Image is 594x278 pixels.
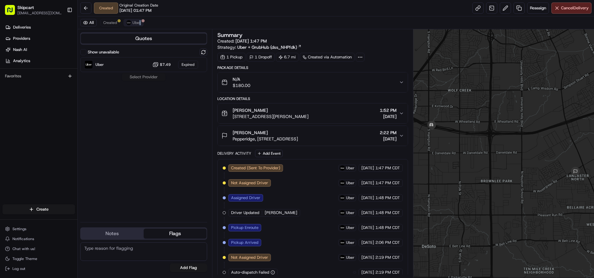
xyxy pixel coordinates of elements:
[170,263,207,272] button: Add Flag
[237,44,302,50] a: Uber + GrubHub (dss_NHPfdk)
[340,255,345,260] img: uber-new-logo.jpeg
[36,207,49,212] span: Create
[218,103,408,123] button: [PERSON_NAME][STREET_ADDRESS][PERSON_NAME]1:52 PM[DATE]
[53,91,58,96] div: 💻
[119,8,151,13] span: [DATE] 01:47 PM
[233,82,250,89] span: $180.00
[152,62,171,68] button: $7.49
[380,113,397,120] span: [DATE]
[380,136,397,142] span: [DATE]
[375,255,400,260] span: 2:19 PM CDT
[233,130,268,136] span: [PERSON_NAME]
[233,107,268,113] span: [PERSON_NAME]
[231,195,260,201] span: Assigned Driver
[340,195,345,200] img: uber-new-logo.jpeg
[2,244,75,253] button: Chat with us!
[217,44,302,50] div: Strategy:
[346,255,355,260] span: Uber
[231,255,268,260] span: Not Assigned Driver
[530,5,546,11] span: Reassign
[231,270,269,275] span: Auto-dispatch Failed
[81,34,207,43] button: Quotes
[13,58,30,64] span: Analytics
[561,5,589,11] span: Cancel Delivery
[375,180,400,186] span: 1:47 PM CDT
[178,61,198,69] div: Expired
[346,240,355,245] span: Uber
[375,165,400,171] span: 1:47 PM CDT
[12,226,26,231] span: Settings
[126,20,131,25] img: uber-new-logo.jpeg
[231,210,259,216] span: Driver Updated
[300,53,355,62] a: Created via Automation
[217,65,408,70] div: Package Details
[380,130,397,136] span: 2:22 PM
[81,229,144,239] button: Notes
[21,66,79,71] div: We're available if you need us!
[17,4,34,11] button: Skipcart
[12,90,48,96] span: Knowledge Base
[132,20,141,25] span: Uber
[340,240,345,245] img: uber-new-logo.jpeg
[217,151,251,156] div: Delivery Activity
[340,166,345,171] img: uber-new-logo.jpeg
[340,210,345,215] img: uber-new-logo.jpeg
[217,53,245,62] div: 1 Pickup
[218,72,408,92] button: N/A$180.00
[44,105,75,110] a: Powered byPylon
[2,56,77,66] a: Analytics
[106,61,113,69] button: Start new chat
[233,136,298,142] span: Pepperidge, [STREET_ADDRESS]
[119,3,158,8] span: Original Creation Date
[160,62,171,67] span: $7.49
[13,47,27,52] span: Nash AI
[85,61,93,69] img: Uber
[2,254,75,263] button: Toggle Theme
[375,210,400,216] span: 1:48 PM CDT
[340,225,345,230] img: uber-new-logo.jpeg
[276,53,299,62] div: 6.7 mi
[231,225,258,230] span: Pickup Enroute
[144,229,207,239] button: Flags
[2,225,75,233] button: Settings
[340,180,345,185] img: uber-new-logo.jpeg
[361,165,374,171] span: [DATE]
[235,38,267,44] span: [DATE] 1:47 PM
[375,240,400,245] span: 2:06 PM CDT
[80,19,97,26] button: All
[100,19,120,26] button: Created
[361,225,374,230] span: [DATE]
[527,2,549,14] button: Reassign
[218,126,408,146] button: [PERSON_NAME]Pepperidge, [STREET_ADDRESS]2:22 PM[DATE]
[17,11,62,16] button: [EMAIL_ADDRESS][DOMAIN_NAME]
[361,255,374,260] span: [DATE]
[361,195,374,201] span: [DATE]
[2,22,77,32] a: Deliveries
[346,180,355,185] span: Uber
[233,76,250,82] span: N/A
[375,195,400,201] span: 1:48 PM CDT
[233,113,309,120] span: [STREET_ADDRESS][PERSON_NAME]
[103,20,117,25] span: Created
[6,91,11,96] div: 📗
[361,210,374,216] span: [DATE]
[346,195,355,200] span: Uber
[231,165,280,171] span: Created (Sent To Provider)
[6,59,17,71] img: 1736555255976-a54dd68f-1ca7-489b-9aae-adbdc363a1c4
[2,45,77,55] a: Nash AI
[88,49,119,55] label: Show unavailable
[13,36,30,41] span: Providers
[346,225,355,230] span: Uber
[217,38,267,44] span: Created:
[2,204,75,214] button: Create
[2,34,77,43] a: Providers
[12,256,37,261] span: Toggle Theme
[21,59,102,66] div: Start new chat
[346,166,355,171] span: Uber
[375,270,400,275] span: 2:19 PM CDT
[361,270,374,275] span: [DATE]
[13,25,31,30] span: Deliveries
